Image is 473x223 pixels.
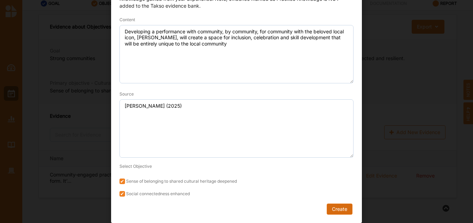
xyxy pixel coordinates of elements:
[119,91,134,97] span: Source
[119,17,135,22] span: Content
[119,25,354,83] textarea: Developing a performance with community, by community, for community with the beloved local icon,...
[119,191,354,197] label: Social connectedness enhanced
[119,99,354,158] textarea: [PERSON_NAME] (2025)
[327,204,352,215] button: Create
[119,179,125,184] input: Sense of belonging to shared cultural heritage deepened
[119,179,354,184] label: Sense of belonging to shared cultural heritage deepened
[119,163,152,169] label: Select Objective
[119,191,125,197] input: Social connectedness enhanced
